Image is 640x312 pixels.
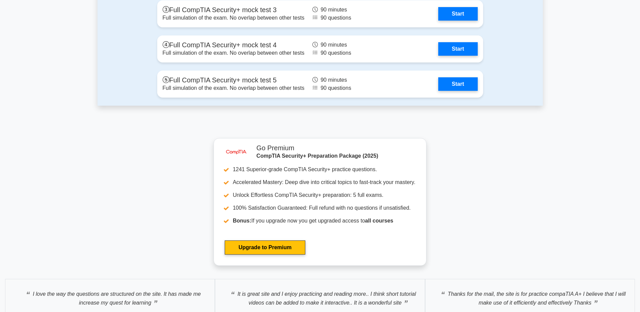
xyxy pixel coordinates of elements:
a: Start [438,42,477,56]
p: I love the way the questions are structured on the site. It has made me increase my quest for lea... [12,286,208,307]
p: It is great site and I enjoy practicing and reading more.. I think short tutorial videos can be a... [222,286,418,307]
a: Start [438,7,477,21]
p: Thanks for the mail, the site is for practice compaTIA A+ I believe that I will make use of it ef... [432,286,628,307]
a: Upgrade to Premium [225,240,305,255]
a: Start [438,77,477,91]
